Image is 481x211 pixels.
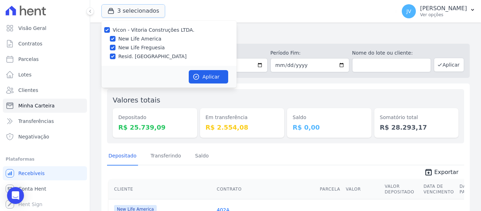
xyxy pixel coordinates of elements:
[3,68,87,82] a: Lotes
[3,83,87,97] a: Clientes
[419,168,464,178] a: unarchive Exportar
[118,114,192,121] dt: Depositado
[3,99,87,113] a: Minha Carteira
[380,123,453,132] dd: R$ 28.293,17
[406,9,411,14] span: JV
[343,179,382,199] th: Valor
[380,114,453,121] dt: Somatório total
[118,53,187,60] label: Resid. [GEOGRAPHIC_DATA]
[434,168,458,176] span: Exportar
[118,123,192,132] dd: R$ 25.739,09
[18,118,54,125] span: Transferências
[18,102,55,109] span: Minha Carteira
[420,5,467,12] p: [PERSON_NAME]
[107,147,138,166] a: Depositado
[149,147,183,166] a: Transferindo
[352,49,431,57] label: Nome do lote ou cliente:
[3,37,87,51] a: Contratos
[18,40,42,47] span: Contratos
[7,187,24,204] div: Open Intercom Messenger
[3,166,87,180] a: Recebíveis
[3,52,87,66] a: Parcelas
[108,179,214,199] th: Cliente
[293,114,366,121] dt: Saldo
[113,96,160,104] label: Valores totais
[101,28,470,41] h2: Minha Carteira
[18,170,45,177] span: Recebíveis
[434,58,464,72] button: Aplicar
[421,179,457,199] th: Data de Vencimento
[18,25,46,32] span: Visão Geral
[214,179,317,199] th: Contrato
[189,70,228,83] button: Aplicar
[118,44,165,51] label: New Life Freguesia
[3,114,87,128] a: Transferências
[317,179,343,199] th: Parcela
[18,133,49,140] span: Negativação
[18,56,39,63] span: Parcelas
[206,123,279,132] dd: R$ 2.554,08
[3,182,87,196] a: Conta Hent
[194,147,210,166] a: Saldo
[118,35,161,43] label: New Life America
[18,71,32,78] span: Lotes
[293,123,366,132] dd: R$ 0,00
[6,155,84,163] div: Plataformas
[420,12,467,18] p: Ver opções
[18,185,46,192] span: Conta Hent
[113,27,194,33] label: Vicon - Vitoria Construções LTDA.
[396,1,481,21] button: JV [PERSON_NAME] Ver opções
[3,21,87,35] a: Visão Geral
[101,4,165,18] button: 3 selecionados
[382,179,420,199] th: Valor Depositado
[270,49,349,57] label: Período Fim:
[424,168,433,176] i: unarchive
[18,87,38,94] span: Clientes
[3,130,87,144] a: Negativação
[206,114,279,121] dt: Em transferência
